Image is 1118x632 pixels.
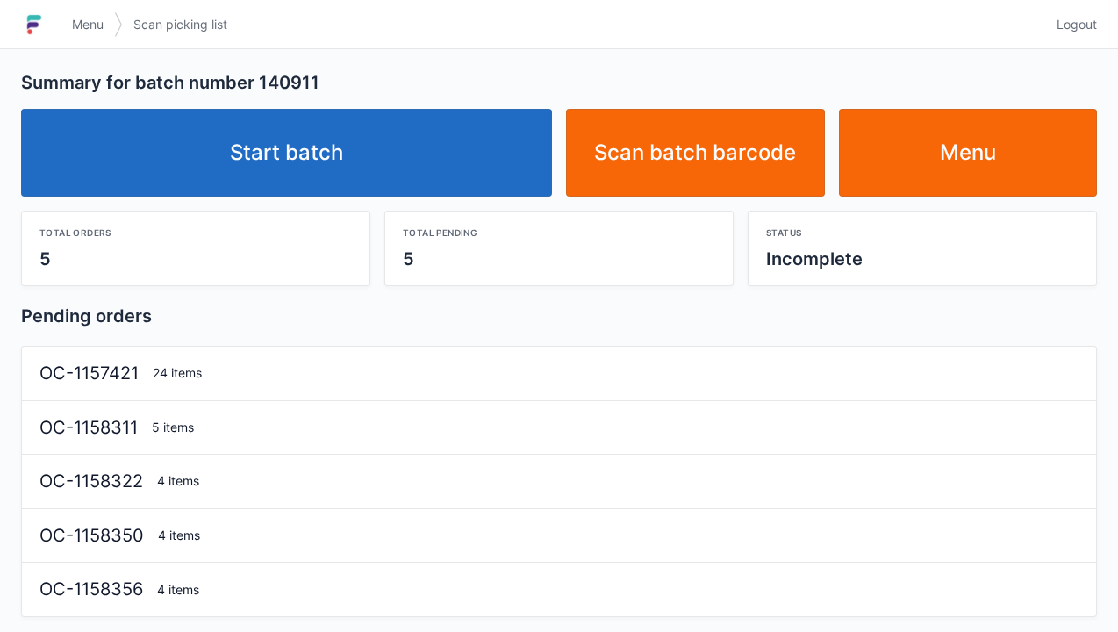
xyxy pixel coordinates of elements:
a: Menu [839,109,1098,197]
span: Scan picking list [133,16,227,33]
a: Scan batch barcode [566,109,825,197]
h2: Summary for batch number 140911 [21,70,1097,95]
div: Total pending [403,226,715,240]
span: Logout [1057,16,1097,33]
div: 4 items [150,472,1086,490]
img: svg> [114,4,123,46]
div: OC-1158322 [32,469,150,494]
div: OC-1157421 [32,361,146,386]
div: OC-1158311 [32,415,145,441]
a: Menu [61,9,114,40]
div: 24 items [146,364,1086,382]
a: Scan picking list [123,9,238,40]
h2: Pending orders [21,304,1097,328]
div: 5 [403,247,715,271]
span: Menu [72,16,104,33]
div: Incomplete [766,247,1079,271]
div: Total orders [39,226,352,240]
img: logo-small.jpg [21,11,47,39]
div: OC-1158356 [32,577,150,602]
div: 4 items [150,581,1086,599]
div: Status [766,226,1079,240]
div: 5 items [145,419,1086,436]
div: 5 [39,247,352,271]
a: Logout [1046,9,1097,40]
div: 4 items [151,527,1086,544]
a: Start batch [21,109,552,197]
div: OC-1158350 [32,523,151,549]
